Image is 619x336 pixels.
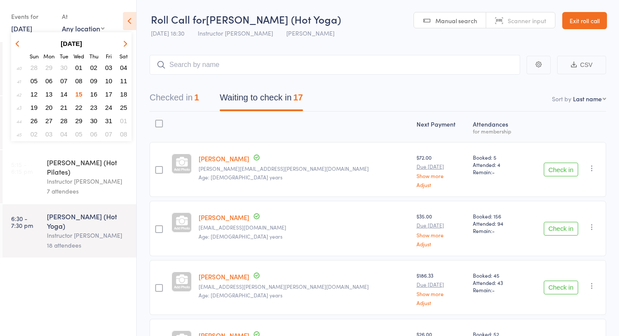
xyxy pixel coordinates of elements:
[57,102,70,113] button: 21
[46,117,53,124] span: 27
[417,300,466,306] a: Adjust
[573,94,602,103] div: Last name
[117,75,130,87] button: 11
[60,64,67,71] span: 30
[28,128,41,140] button: 02
[43,102,56,113] button: 20
[286,29,334,37] span: [PERSON_NAME]
[31,130,38,138] span: 02
[16,131,21,138] em: 45
[492,168,495,176] span: -
[28,62,41,73] button: 28
[473,154,521,161] span: Booked: 5
[16,104,21,111] em: 43
[102,75,116,87] button: 10
[75,130,83,138] span: 05
[75,64,83,71] span: 01
[31,104,38,111] span: 19
[11,161,33,175] time: 5:15 - 6:15 pm
[75,117,83,124] span: 29
[90,104,98,111] span: 23
[31,64,38,71] span: 28
[75,104,83,111] span: 22
[16,64,21,71] em: 40
[102,102,116,113] button: 24
[417,222,466,228] small: Due [DATE]
[473,227,521,234] span: Remain:
[72,128,86,140] button: 05
[62,24,104,33] div: Any location
[60,52,68,60] small: Tuesday
[199,154,249,163] a: [PERSON_NAME]
[199,233,282,240] span: Age: [DEMOGRAPHIC_DATA] years
[508,16,546,25] span: Scanner input
[417,232,466,238] a: Show more
[28,75,41,87] button: 05
[417,182,466,188] a: Adjust
[87,128,101,140] button: 06
[30,52,39,60] small: Sunday
[102,115,116,127] button: 31
[47,212,129,230] div: [PERSON_NAME] (Hot Yoga)
[72,102,86,113] button: 22
[199,173,282,181] span: Age: [DEMOGRAPHIC_DATA] years
[90,91,98,98] span: 16
[47,186,129,196] div: 7 attendees
[61,40,82,47] strong: [DATE]
[87,62,101,73] button: 02
[43,52,55,60] small: Monday
[105,91,113,98] span: 17
[60,117,67,124] span: 28
[11,215,33,229] time: 6:30 - 7:30 pm
[46,130,53,138] span: 03
[120,117,127,124] span: 01
[102,128,116,140] button: 07
[105,130,113,138] span: 07
[150,55,520,75] input: Search by name
[120,104,127,111] span: 25
[16,118,21,124] em: 44
[105,77,113,85] span: 10
[417,241,466,247] a: Adjust
[435,16,477,25] span: Manual search
[60,104,67,111] span: 21
[557,56,606,74] button: CSV
[220,88,303,111] button: Waiting to check in17
[47,176,129,186] div: Instructor [PERSON_NAME]
[11,9,53,24] div: Events for
[28,115,41,127] button: 26
[199,272,249,281] a: [PERSON_NAME]
[57,75,70,87] button: 07
[293,93,303,102] div: 17
[198,29,273,37] span: Instructor [PERSON_NAME]
[3,150,136,203] a: 5:15 -6:15 pm[PERSON_NAME] (Hot Pilates)Instructor [PERSON_NAME]7 attendees
[473,168,521,176] span: Remain:
[43,128,56,140] button: 03
[90,77,98,85] span: 09
[102,88,116,100] button: 17
[43,88,56,100] button: 13
[413,115,470,138] div: Next Payment
[473,161,521,168] span: Attended: 4
[117,115,130,127] button: 01
[3,96,136,149] a: 4:00 -5:00 pm[PERSON_NAME] (Hot Pilates)Instructor [PERSON_NAME]5 attendees
[74,52,84,60] small: Wednesday
[31,91,38,98] span: 12
[16,91,21,98] em: 42
[90,64,98,71] span: 02
[90,130,98,138] span: 06
[117,128,130,140] button: 08
[28,88,41,100] button: 12
[473,212,521,220] span: Booked: 156
[105,64,113,71] span: 03
[31,117,38,124] span: 26
[46,77,53,85] span: 06
[562,12,607,29] a: Exit roll call
[72,75,86,87] button: 08
[72,88,86,100] button: 15
[47,230,129,240] div: Instructor [PERSON_NAME]
[106,52,112,60] small: Friday
[117,102,130,113] button: 25
[199,166,410,172] small: alex.blakeley@hotmail.com
[120,52,128,60] small: Saturday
